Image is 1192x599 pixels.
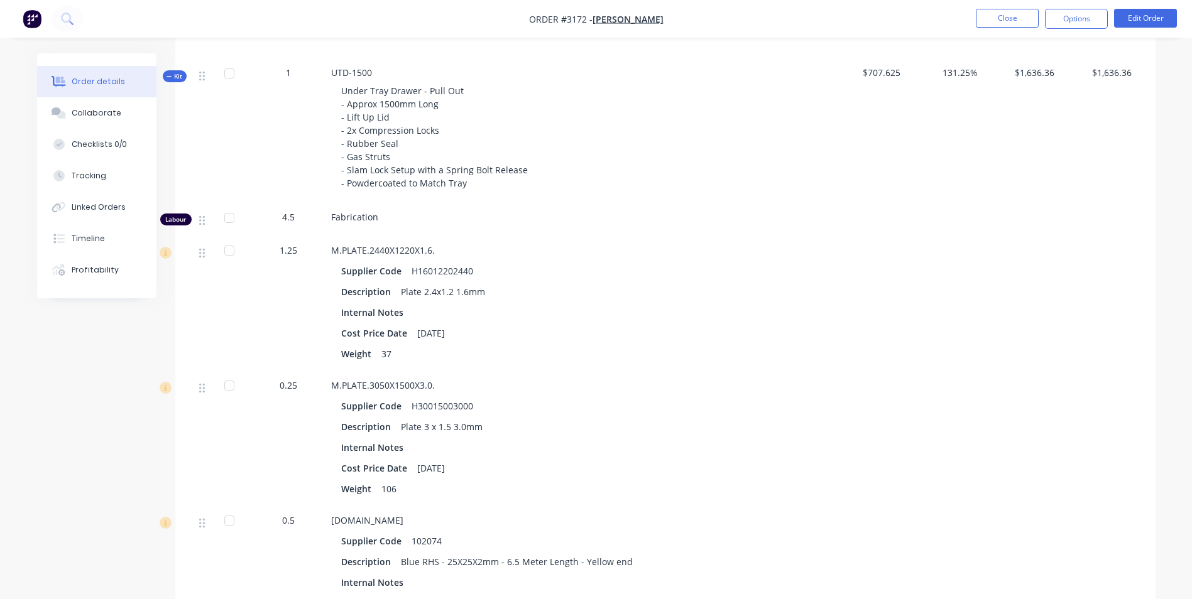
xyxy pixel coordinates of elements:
img: Factory [23,9,41,28]
span: [DOMAIN_NAME] [331,514,403,526]
span: 1.25 [280,244,297,257]
span: $1,636.36 [1064,66,1132,79]
span: 0.25 [280,379,297,392]
button: Kit [163,70,187,82]
span: 0.5 [282,514,295,527]
button: Edit Order [1114,9,1177,28]
div: Timeline [72,233,105,244]
div: Description [341,283,396,301]
div: H30015003000 [407,397,478,415]
div: Weight [341,345,376,363]
div: Internal Notes [341,303,408,321]
div: Description [341,553,396,571]
div: Supplier Code [341,262,407,280]
div: Labour [160,213,192,225]
span: $1,636.36 [988,66,1055,79]
div: Plate 2.4x1.2 1.6mm [396,283,490,301]
a: [PERSON_NAME] [593,13,664,25]
div: Profitability [72,264,119,276]
button: Profitability [37,254,156,286]
div: Internal Notes [341,573,408,591]
button: Timeline [37,223,156,254]
div: 106 [376,480,402,498]
div: Weight [341,480,376,498]
span: Under Tray Drawer - Pull Out - Approx 1500mm Long - Lift Up Lid - 2x Compression Locks - Rubber S... [341,85,530,189]
span: M.PLATE.3050X1500X3.0. [331,379,435,391]
div: [DATE] [412,459,450,477]
div: Description [341,418,396,436]
button: Order details [37,66,156,97]
button: Collaborate [37,97,156,129]
div: Cost Price Date [341,459,412,477]
span: M.PLATE.2440X1220X1.6. [331,244,435,256]
span: 1 [286,66,291,79]
button: Tracking [37,160,156,192]
div: Tracking [72,170,106,181]
div: Linked Orders [72,202,126,213]
div: [DATE] [412,324,450,342]
span: Kit [167,72,183,81]
div: Internal Notes [341,438,408,456]
div: Supplier Code [341,397,407,415]
span: $707.625 [834,66,901,79]
span: 4.5 [282,210,295,224]
div: 102074 [407,532,447,550]
div: Plate 3 x 1.5 3.0mm [396,418,488,436]
button: Options [1045,9,1108,29]
div: Order details [72,76,125,87]
span: 131.25% [910,66,978,79]
div: Collaborate [72,107,121,119]
span: Order #3172 - [529,13,593,25]
button: Linked Orders [37,192,156,223]
div: H16012202440 [407,262,478,280]
div: Supplier Code [341,532,407,550]
div: 37 [376,345,396,363]
div: Blue RHS - 25X25X2mm - 6.5 Meter Length - Yellow end [396,553,638,571]
button: Close [976,9,1039,28]
span: Fabrication [331,211,378,223]
span: UTD-1500 [331,67,372,78]
div: Cost Price Date [341,324,412,342]
button: Checklists 0/0 [37,129,156,160]
div: Checklists 0/0 [72,139,127,150]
